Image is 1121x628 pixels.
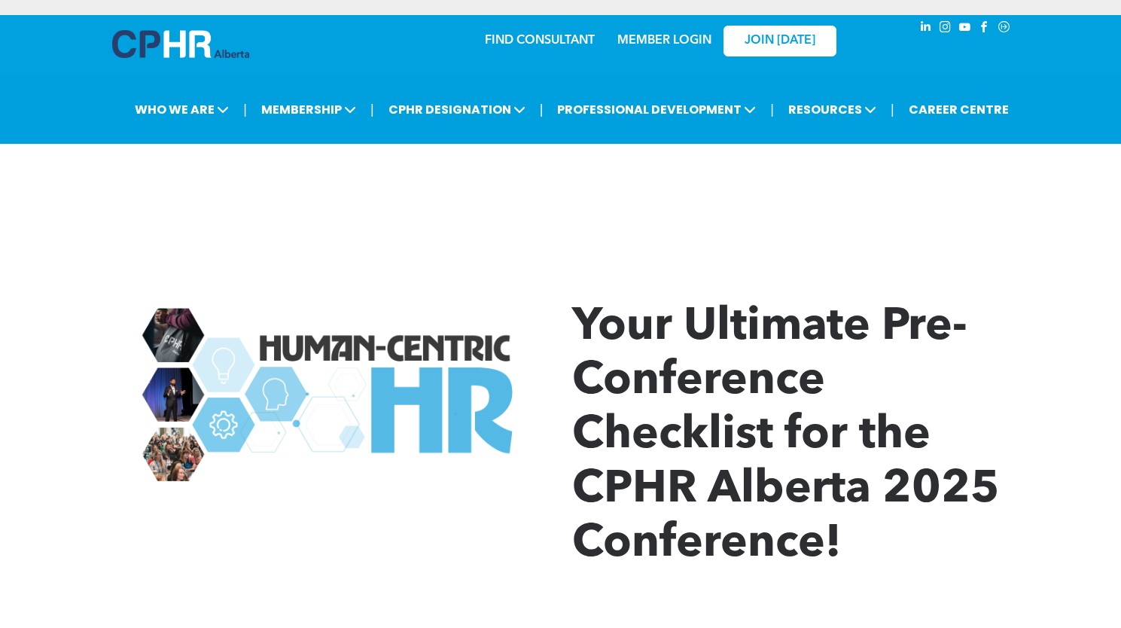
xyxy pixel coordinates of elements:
a: CAREER CENTRE [904,96,1013,123]
span: PROFESSIONAL DEVELOPMENT [553,96,760,123]
a: FIND CONSULTANT [485,35,595,47]
a: youtube [957,19,973,39]
a: facebook [976,19,993,39]
span: WHO WE ARE [130,96,233,123]
li: | [370,94,374,125]
li: | [540,94,544,125]
img: A blue and white logo for cp alberta [112,30,249,58]
a: linkedin [918,19,934,39]
span: Your Ultimate Pre-Conference Checklist for the CPHR Alberta 2025 Conference! [572,305,1000,567]
a: JOIN [DATE] [723,26,836,56]
li: | [243,94,247,125]
span: CPHR DESIGNATION [384,96,530,123]
span: RESOURCES [784,96,881,123]
span: MEMBERSHIP [257,96,361,123]
a: MEMBER LOGIN [617,35,711,47]
a: instagram [937,19,954,39]
li: | [770,94,774,125]
span: JOIN [DATE] [745,34,815,48]
a: Social network [996,19,1013,39]
li: | [891,94,894,125]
